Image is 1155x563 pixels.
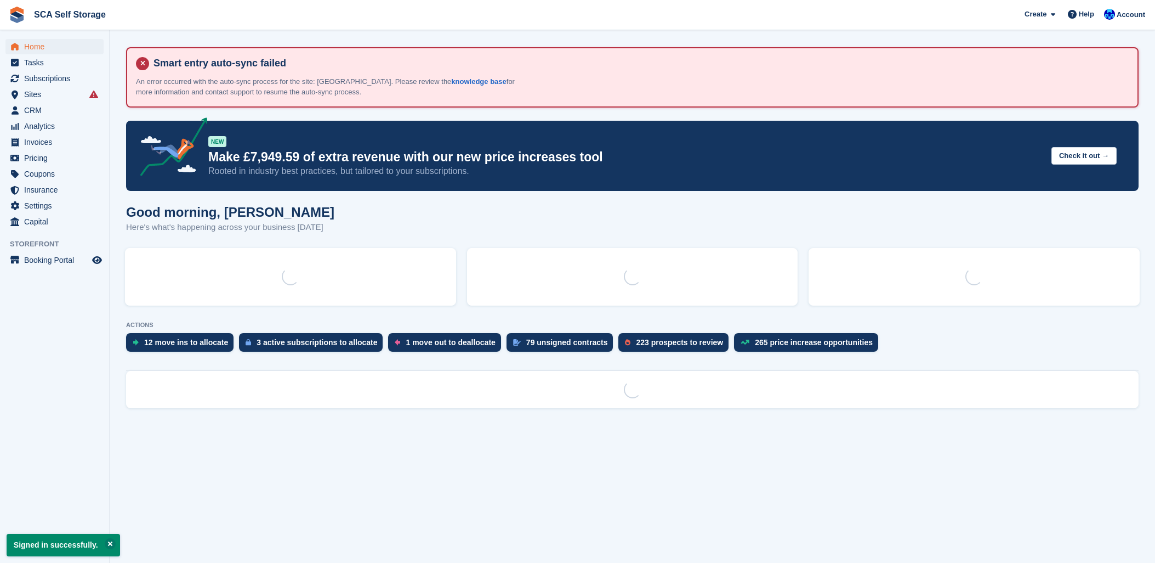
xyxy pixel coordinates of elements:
[5,198,104,213] a: menu
[1104,9,1115,20] img: Kelly Neesham
[136,76,520,98] p: An error occurred with the auto-sync process for the site: [GEOGRAPHIC_DATA]. Please review the f...
[24,55,90,70] span: Tasks
[133,339,139,346] img: move_ins_to_allocate_icon-fdf77a2bb77ea45bf5b3d319d69a93e2d87916cf1d5bf7949dd705db3b84f3ca.svg
[24,166,90,182] span: Coupons
[388,333,506,357] a: 1 move out to deallocate
[149,57,1129,70] h4: Smart entry auto-sync failed
[208,149,1043,165] p: Make £7,949.59 of extra revenue with our new price increases tool
[144,338,228,347] div: 12 move ins to allocate
[1051,147,1117,165] button: Check it out →
[10,239,109,250] span: Storefront
[618,333,734,357] a: 223 prospects to review
[5,119,104,134] a: menu
[24,182,90,198] span: Insurance
[246,339,251,346] img: active_subscription_to_allocate_icon-d502201f5373d7db506a760aba3b589e785aa758c864c3986d89f69b8ff3...
[1117,9,1145,20] span: Account
[526,338,608,347] div: 79 unsigned contracts
[395,339,400,346] img: move_outs_to_deallocate_icon-f764333ba52eb49d3ac5e1228854f67142a1ed5810a6f6cc68b1a99e826820c5.svg
[24,198,90,213] span: Settings
[24,150,90,166] span: Pricing
[625,339,630,346] img: prospect-51fa495bee0391a8d652442698ab0144808aea92771e9ea1ae160a38d050c398.svg
[24,87,90,102] span: Sites
[636,338,723,347] div: 223 prospects to review
[257,338,377,347] div: 3 active subscriptions to allocate
[239,333,388,357] a: 3 active subscriptions to allocate
[5,71,104,86] a: menu
[5,87,104,102] a: menu
[24,103,90,118] span: CRM
[131,117,208,180] img: price-adjustments-announcement-icon-8257ccfd72463d97f412b2fc003d46551f7dbcb40ab6d574587a9cd5c0d94...
[513,339,521,346] img: contract_signature_icon-13c848040528278c33f63329250d36e43548de30e8caae1d1a13099fd9432cc5.svg
[89,90,98,99] i: Smart entry sync failures have occurred
[755,338,873,347] div: 265 price increase opportunities
[5,214,104,229] a: menu
[5,150,104,166] a: menu
[5,166,104,182] a: menu
[5,39,104,54] a: menu
[741,340,749,345] img: price_increase_opportunities-93ffe204e8149a01c8c9dc8f82e8f89637d9d84a8eef4429ea346261dce0b2c0.svg
[126,205,334,219] h1: Good morning, [PERSON_NAME]
[208,165,1043,177] p: Rooted in industry best practices, but tailored to your subscriptions.
[5,252,104,268] a: menu
[1079,9,1094,20] span: Help
[208,136,226,147] div: NEW
[507,333,619,357] a: 79 unsigned contracts
[30,5,110,24] a: SCA Self Storage
[24,214,90,229] span: Capital
[24,119,90,134] span: Analytics
[451,77,506,86] a: knowledge base
[5,103,104,118] a: menu
[7,534,120,556] p: Signed in successfully.
[126,221,334,234] p: Here's what's happening across your business [DATE]
[126,322,1139,329] p: ACTIONS
[9,7,25,23] img: stora-icon-8386f47178a22dfd0bd8f6a31ec36ba5ce8667c1dd55bd0f319d3a0aa187defe.svg
[126,333,239,357] a: 12 move ins to allocate
[24,71,90,86] span: Subscriptions
[1025,9,1046,20] span: Create
[24,134,90,150] span: Invoices
[90,254,104,267] a: Preview store
[406,338,495,347] div: 1 move out to deallocate
[5,182,104,198] a: menu
[24,39,90,54] span: Home
[734,333,884,357] a: 265 price increase opportunities
[5,55,104,70] a: menu
[5,134,104,150] a: menu
[24,252,90,268] span: Booking Portal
